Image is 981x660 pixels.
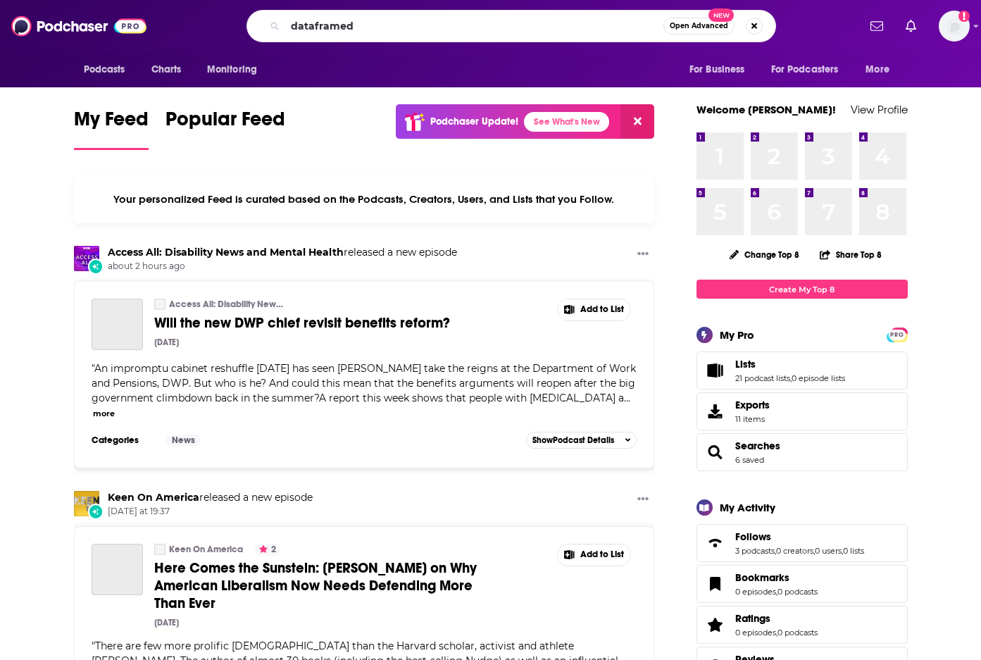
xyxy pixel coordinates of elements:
div: My Activity [720,501,775,514]
a: Access All: Disability News and Mental Health [108,246,344,259]
h3: released a new episode [108,246,457,259]
a: Here Comes the Sunstein: Cass Sunstein on Why American Liberalism Now Needs Defending More Than Ever [92,544,143,595]
button: open menu [762,56,859,83]
a: 0 podcasts [777,587,818,597]
span: Exports [701,401,730,421]
a: Popular Feed [165,107,285,150]
button: Show profile menu [939,11,970,42]
span: Lists [696,351,908,390]
span: Follows [735,530,771,543]
span: ... [624,392,630,404]
span: Follows [696,524,908,562]
a: Welcome [PERSON_NAME]! [696,103,836,116]
span: For Podcasters [771,60,839,80]
span: , [813,546,815,556]
span: Searches [696,433,908,471]
a: Keen On America [108,491,199,504]
a: My Feed [74,107,149,150]
a: Exports [696,392,908,430]
span: Ratings [735,612,770,625]
a: See What's New [524,112,609,132]
button: 2 [255,544,280,555]
span: More [866,60,889,80]
a: 0 podcasts [777,628,818,637]
a: Ratings [735,612,818,625]
span: , [775,546,776,556]
a: Here Comes the Sunstein: [PERSON_NAME] on Why American Liberalism Now Needs Defending More Than Ever [154,559,496,612]
svg: Add a profile image [958,11,970,22]
input: Search podcasts, credits, & more... [285,15,663,37]
span: " [92,362,636,404]
span: , [776,587,777,597]
div: Search podcasts, credits, & more... [246,10,776,42]
a: Lists [735,358,845,371]
a: PRO [889,329,906,340]
span: Logged in as megcassidy [939,11,970,42]
a: 0 creators [776,546,813,556]
a: View Profile [851,103,908,116]
a: Searches [701,442,730,462]
a: Create My Top 8 [696,280,908,299]
button: Open AdvancedNew [663,18,735,35]
a: Keen On America [154,544,165,555]
span: Will the new DWP chief revisit benefits reform? [154,314,450,332]
div: [DATE] [154,618,179,628]
h3: Categories [92,435,155,446]
span: Exports [735,399,770,411]
span: , [790,373,792,383]
span: Bookmarks [735,571,789,584]
a: Keen On America [169,544,243,555]
img: Keen On America [74,491,99,516]
img: Access All: Disability News and Mental Health [74,246,99,271]
button: open menu [197,56,275,83]
span: Add to List [580,549,624,560]
span: 11 items [735,414,770,424]
span: Open Advanced [670,23,728,30]
a: Show notifications dropdown [900,14,922,38]
button: open menu [74,56,144,83]
span: about 2 hours ago [108,261,457,273]
button: Show More Button [632,246,654,263]
div: New Episode [88,259,104,274]
button: open menu [680,56,763,83]
a: Show notifications dropdown [865,14,889,38]
button: Change Top 8 [721,246,808,263]
a: Access All: Disability News and Mental Health [154,299,165,310]
a: Lists [701,361,730,380]
button: open menu [856,56,907,83]
span: New [708,8,734,22]
a: 0 users [815,546,842,556]
a: Follows [701,533,730,553]
img: Podchaser - Follow, Share and Rate Podcasts [11,13,146,39]
button: more [93,408,115,420]
a: Bookmarks [735,571,818,584]
a: Follows [735,530,864,543]
span: Monitoring [207,60,257,80]
a: 21 podcast lists [735,373,790,383]
a: Will the new DWP chief revisit benefits reform? [154,314,496,332]
a: 6 saved [735,455,764,465]
span: [DATE] at 19:37 [108,506,313,518]
span: Ratings [696,606,908,644]
span: For Business [689,60,745,80]
button: Show More Button [632,491,654,509]
span: , [842,546,843,556]
div: Your personalized Feed is curated based on the Podcasts, Creators, Users, and Lists that you Follow. [74,175,655,223]
span: Lists [735,358,756,371]
p: Podchaser Update! [430,116,518,127]
button: ShowPodcast Details [526,432,637,449]
span: Add to List [580,304,624,315]
a: 3 podcasts [735,546,775,556]
a: Bookmarks [701,574,730,594]
a: 0 episode lists [792,373,845,383]
div: My Pro [720,328,754,342]
div: [DATE] [154,337,179,347]
div: New Episode [88,504,104,519]
a: Searches [735,440,780,452]
span: Podcasts [84,60,125,80]
button: Show More Button [558,299,631,320]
